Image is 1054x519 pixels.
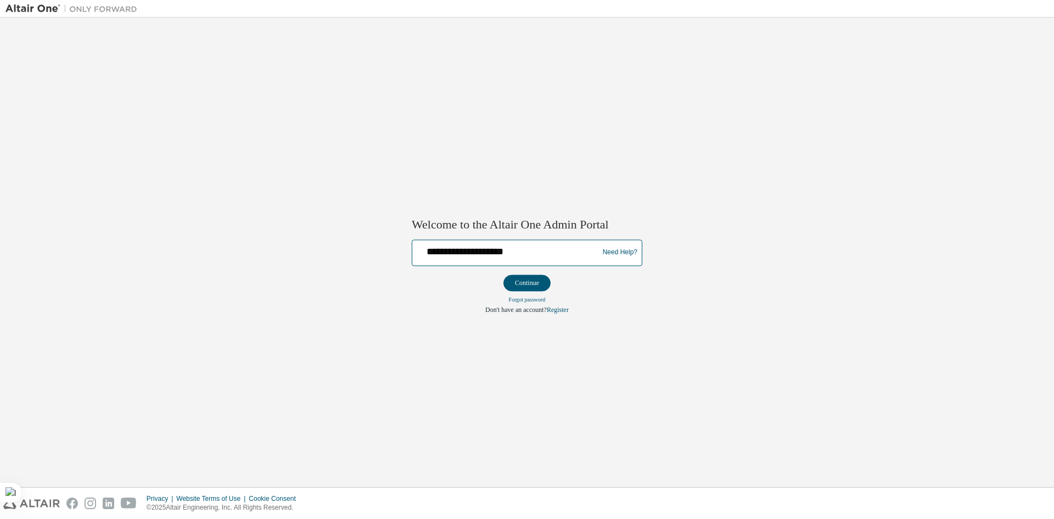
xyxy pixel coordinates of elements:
div: Privacy [147,494,176,503]
img: linkedin.svg [103,498,114,509]
a: Forgot password [509,297,546,303]
img: instagram.svg [85,498,96,509]
img: altair_logo.svg [3,498,60,509]
button: Continue [503,275,551,291]
h2: Welcome to the Altair One Admin Portal [412,217,642,233]
img: facebook.svg [66,498,78,509]
div: Website Terms of Use [176,494,249,503]
a: Need Help? [603,253,637,253]
p: © 2025 Altair Engineering, Inc. All Rights Reserved. [147,503,302,512]
span: Don't have an account? [485,306,547,314]
a: Register [547,306,569,314]
img: youtube.svg [121,498,137,509]
img: Altair One [5,3,143,14]
div: Cookie Consent [249,494,302,503]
